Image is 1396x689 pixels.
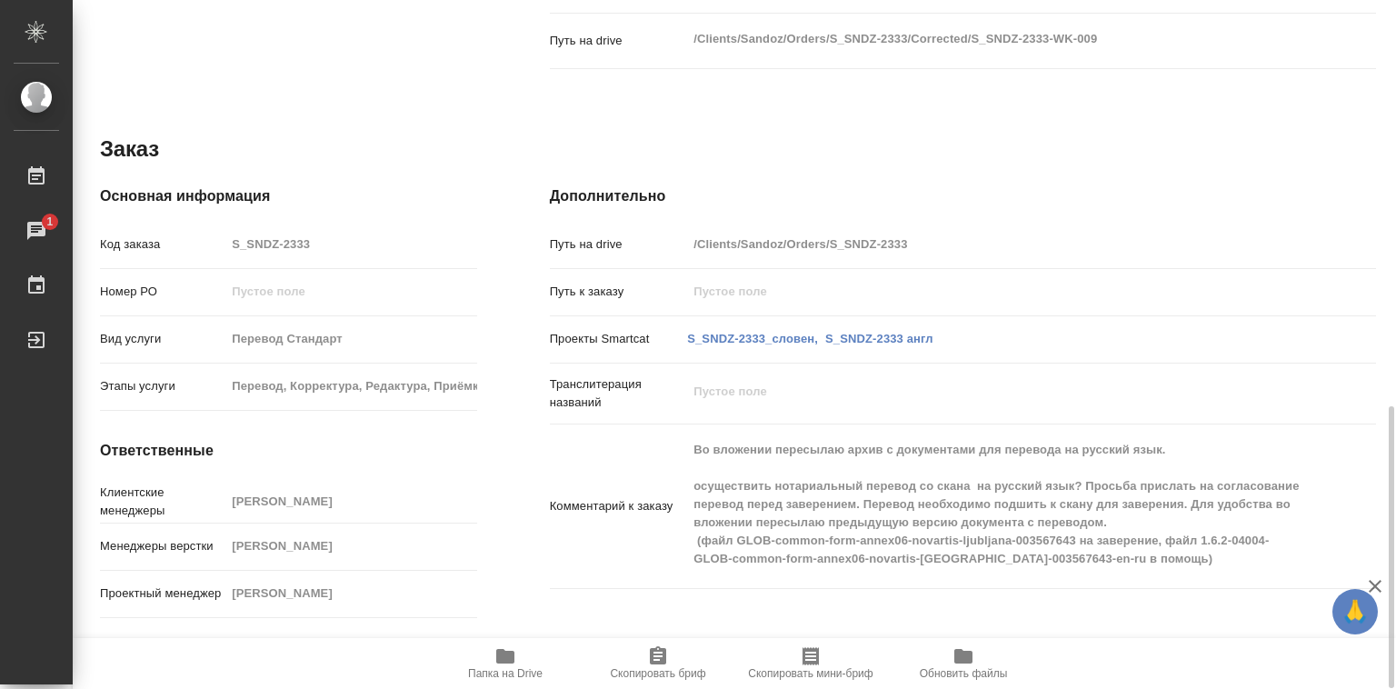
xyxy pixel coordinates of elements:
button: Скопировать мини-бриф [734,638,887,689]
input: Пустое поле [225,533,476,559]
span: Скопировать мини-бриф [748,667,872,680]
h4: Ответственные [100,440,477,462]
input: Пустое поле [225,325,476,352]
p: Этапы услуги [100,377,225,395]
p: Транслитерация названий [550,375,688,412]
span: Обновить файлы [920,667,1008,680]
input: Пустое поле [225,580,476,606]
span: 🙏 [1340,593,1371,631]
p: Менеджеры верстки [100,537,225,555]
p: Проекты Smartcat [550,330,688,348]
input: Пустое поле [225,488,476,514]
input: Пустое поле [687,278,1307,305]
a: 1 [5,208,68,254]
button: 🙏 [1332,589,1378,634]
p: Клиентские менеджеры [100,484,225,520]
p: Номер РО [100,283,225,301]
span: 1 [35,213,64,231]
button: Обновить файлы [887,638,1040,689]
input: Пустое поле [225,373,476,399]
span: Скопировать бриф [610,667,705,680]
h4: Дополнительно [550,185,1376,207]
p: Комментарий к заказу [550,497,688,515]
p: Путь на drive [550,235,688,254]
input: Пустое поле [225,231,476,257]
span: Папка на Drive [468,667,543,680]
h2: Заказ [100,135,159,164]
p: Путь на drive [550,32,688,50]
p: Путь к заказу [550,283,688,301]
a: S_SNDZ-2333 англ [825,332,933,345]
button: Скопировать бриф [582,638,734,689]
input: Пустое поле [687,231,1307,257]
a: S_SNDZ-2333_словен, [687,332,818,345]
button: Папка на Drive [429,638,582,689]
p: Вид услуги [100,330,225,348]
textarea: /Clients/Sandoz/Orders/S_SNDZ-2333/Corrected/S_SNDZ-2333-WK-009 [687,24,1307,55]
input: Пустое поле [225,278,476,305]
textarea: Во вложении пересылаю архив с документами для перевода на русский язык. осуществить нотариальный ... [687,434,1307,574]
p: Проектный менеджер [100,584,225,603]
p: Код заказа [100,235,225,254]
h4: Основная информация [100,185,477,207]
